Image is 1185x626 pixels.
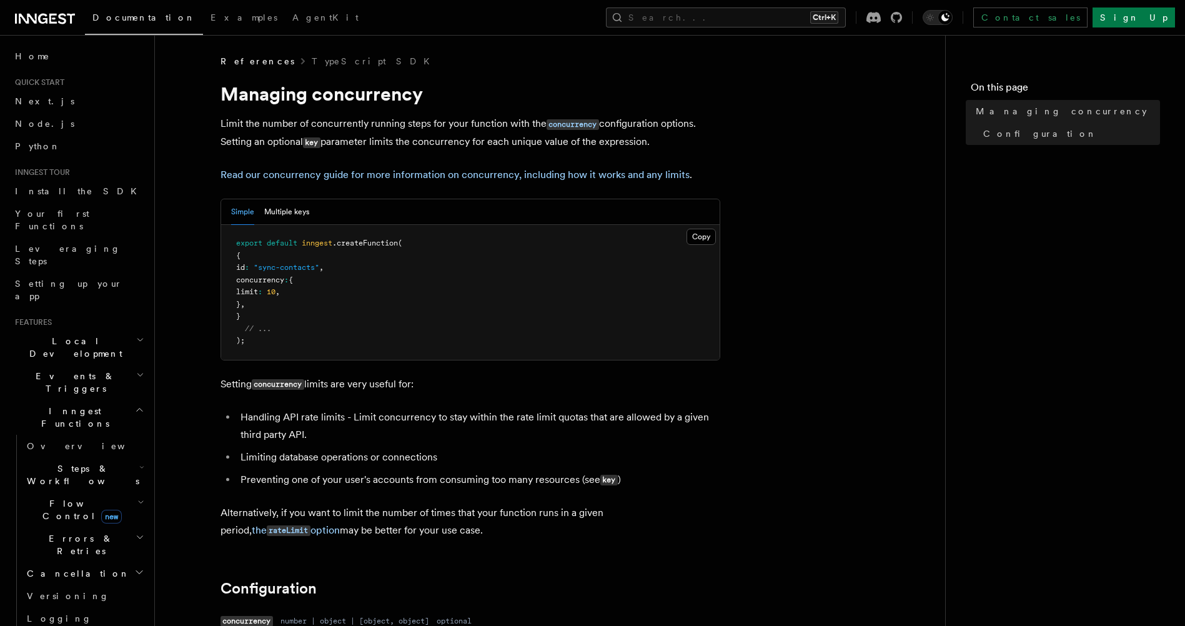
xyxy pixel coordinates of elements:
[10,90,147,112] a: Next.js
[10,180,147,202] a: Install the SDK
[27,591,109,601] span: Versioning
[22,462,139,487] span: Steps & Workflows
[267,239,297,247] span: default
[15,279,122,301] span: Setting up your app
[15,186,144,196] span: Install the SDK
[237,409,720,444] li: Handling API rate limits - Limit concurrency to stay within the rate limit quotas that are allowe...
[10,202,147,237] a: Your first Functions
[547,117,599,129] a: concurrency
[10,365,147,400] button: Events & Triggers
[221,169,690,181] a: Read our concurrency guide for more information on concurrency, including how it works and any li...
[22,532,136,557] span: Errors & Retries
[264,199,309,225] button: Multiple keys
[275,287,280,296] span: ,
[15,119,74,129] span: Node.js
[101,510,122,524] span: new
[319,263,324,272] span: ,
[15,209,89,231] span: Your first Functions
[252,379,304,390] code: concurrency
[302,239,332,247] span: inngest
[437,616,472,626] dd: optional
[983,127,1097,140] span: Configuration
[231,199,254,225] button: Simple
[236,276,284,284] span: concurrency
[978,122,1160,145] a: Configuration
[312,55,437,67] a: TypeScript SDK
[22,492,147,527] button: Flow Controlnew
[10,77,64,87] span: Quick start
[236,287,258,296] span: limit
[237,449,720,466] li: Limiting database operations or connections
[976,105,1147,117] span: Managing concurrency
[280,616,429,626] dd: number | object | [object, object]
[221,115,720,151] p: Limit the number of concurrently running steps for your function with the configuration options. ...
[284,276,289,284] span: :
[289,276,293,284] span: {
[236,312,240,320] span: }
[810,11,838,24] kbd: Ctrl+K
[27,614,92,624] span: Logging
[1093,7,1175,27] a: Sign Up
[10,317,52,327] span: Features
[245,324,271,333] span: // ...
[221,166,720,184] p: .
[85,4,203,35] a: Documentation
[27,441,156,451] span: Overview
[22,435,147,457] a: Overview
[10,400,147,435] button: Inngest Functions
[10,405,135,430] span: Inngest Functions
[15,96,74,106] span: Next.js
[15,141,61,151] span: Python
[303,137,320,148] code: key
[22,527,147,562] button: Errors & Retries
[606,7,846,27] button: Search...Ctrl+K
[236,336,245,345] span: );
[973,7,1088,27] a: Contact sales
[221,375,720,394] p: Setting limits are very useful for:
[15,244,121,266] span: Leveraging Steps
[10,237,147,272] a: Leveraging Steps
[22,497,137,522] span: Flow Control
[221,82,720,105] h1: Managing concurrency
[254,263,319,272] span: "sync-contacts"
[236,239,262,247] span: export
[258,287,262,296] span: :
[236,300,240,309] span: }
[971,100,1160,122] a: Managing concurrency
[267,287,275,296] span: 10
[22,567,130,580] span: Cancellation
[923,10,953,25] button: Toggle dark mode
[285,4,366,34] a: AgentKit
[245,263,249,272] span: :
[203,4,285,34] a: Examples
[221,55,294,67] span: References
[221,504,720,540] p: Alternatively, if you want to limit the number of times that your function runs in a given period...
[10,335,136,360] span: Local Development
[10,167,70,177] span: Inngest tour
[600,475,618,485] code: key
[92,12,196,22] span: Documentation
[971,80,1160,100] h4: On this page
[332,239,398,247] span: .createFunction
[15,50,50,62] span: Home
[252,524,340,536] a: therateLimitoption
[22,585,147,607] a: Versioning
[547,119,599,130] code: concurrency
[236,251,240,260] span: {
[10,135,147,157] a: Python
[267,525,310,536] code: rateLimit
[237,471,720,489] li: Preventing one of your user's accounts from consuming too many resources (see )
[10,45,147,67] a: Home
[10,112,147,135] a: Node.js
[22,457,147,492] button: Steps & Workflows
[398,239,402,247] span: (
[10,272,147,307] a: Setting up your app
[240,300,245,309] span: ,
[10,370,136,395] span: Events & Triggers
[22,562,147,585] button: Cancellation
[292,12,359,22] span: AgentKit
[211,12,277,22] span: Examples
[687,229,716,245] button: Copy
[10,330,147,365] button: Local Development
[236,263,245,272] span: id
